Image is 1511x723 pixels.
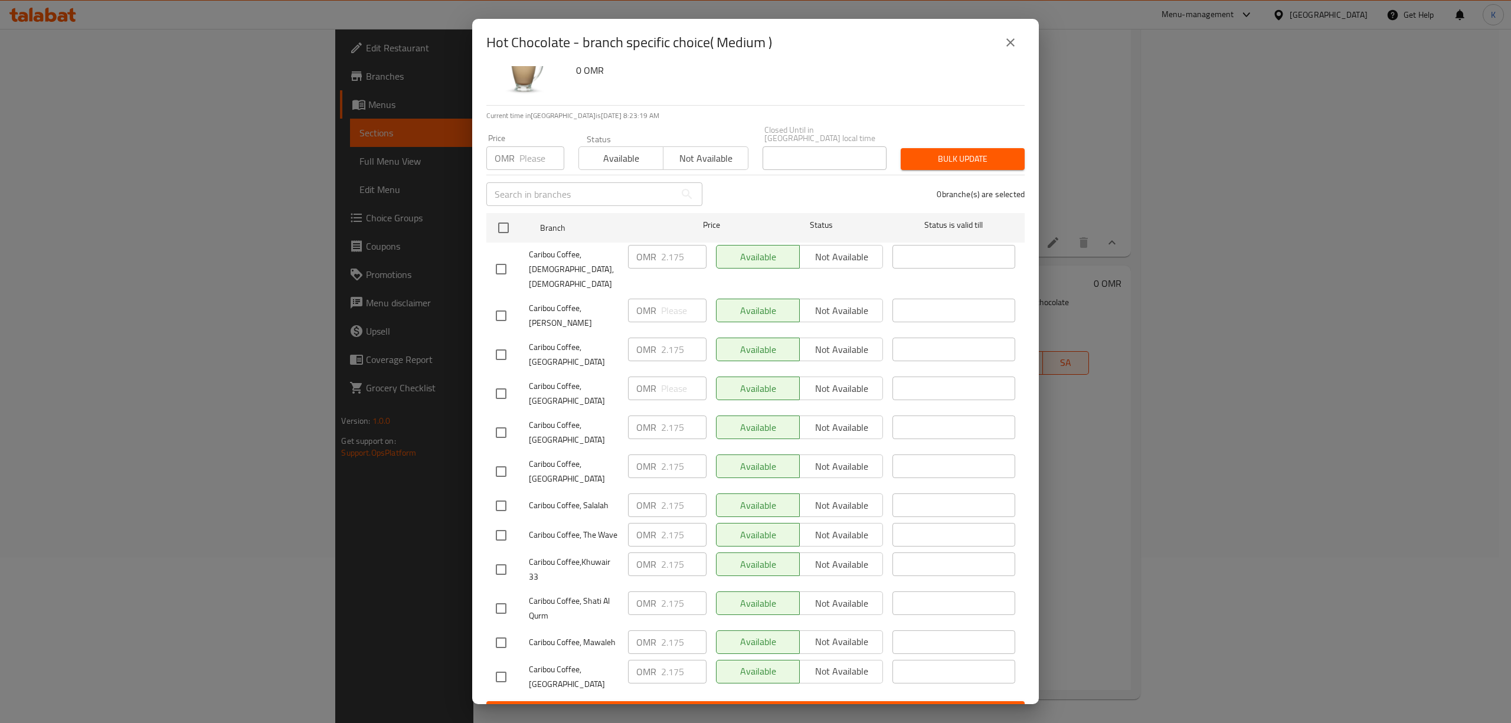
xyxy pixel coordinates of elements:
[661,299,707,322] input: Please enter price
[636,635,656,649] p: OMR
[486,33,772,52] h2: Hot Chocolate - branch specific choice( Medium )
[576,62,1015,78] h6: 0 OMR
[661,591,707,615] input: Please enter price
[636,420,656,434] p: OMR
[529,379,619,408] span: Caribou Coffee, [GEOGRAPHIC_DATA]
[584,150,659,167] span: Available
[663,146,748,170] button: Not available
[937,188,1025,200] p: 0 branche(s) are selected
[529,247,619,292] span: Caribou Coffee, [DEMOGRAPHIC_DATA],[DEMOGRAPHIC_DATA]
[636,303,656,318] p: OMR
[529,528,619,542] span: Caribou Coffee, The Wave
[661,552,707,576] input: Please enter price
[636,665,656,679] p: OMR
[760,218,883,233] span: Status
[661,454,707,478] input: Please enter price
[661,660,707,683] input: Please enter price
[636,557,656,571] p: OMR
[578,146,663,170] button: Available
[636,596,656,610] p: OMR
[529,662,619,692] span: Caribou Coffee, [GEOGRAPHIC_DATA]
[529,498,619,513] span: Caribou Coffee, Salalah
[901,148,1025,170] button: Bulk update
[540,221,663,235] span: Branch
[529,457,619,486] span: Caribou Coffee, [GEOGRAPHIC_DATA]
[661,338,707,361] input: Please enter price
[519,146,564,170] input: Please enter price
[672,218,751,233] span: Price
[996,28,1025,57] button: close
[636,498,656,512] p: OMR
[668,150,743,167] span: Not available
[636,250,656,264] p: OMR
[661,630,707,654] input: Please enter price
[910,152,1015,166] span: Bulk update
[636,381,656,395] p: OMR
[636,459,656,473] p: OMR
[661,523,707,547] input: Please enter price
[661,416,707,439] input: Please enter price
[529,418,619,447] span: Caribou Coffee, [GEOGRAPHIC_DATA]
[529,301,619,331] span: Caribou Coffee, [PERSON_NAME]
[892,218,1015,233] span: Status is valid till
[486,182,675,206] input: Search in branches
[661,493,707,517] input: Please enter price
[661,377,707,400] input: Please enter price
[486,110,1025,121] p: Current time in [GEOGRAPHIC_DATA] is [DATE] 8:23:19 AM
[636,528,656,542] p: OMR
[486,701,1025,723] button: Save
[529,635,619,650] span: Caribou Coffee, Mawaleh
[529,340,619,369] span: Caribou Coffee, [GEOGRAPHIC_DATA]
[495,151,515,165] p: OMR
[529,594,619,623] span: Caribou Coffee, Shati Al Qurm
[661,245,707,269] input: Please enter price
[529,555,619,584] span: Caribou Coffee,Khuwair 33
[636,342,656,356] p: OMR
